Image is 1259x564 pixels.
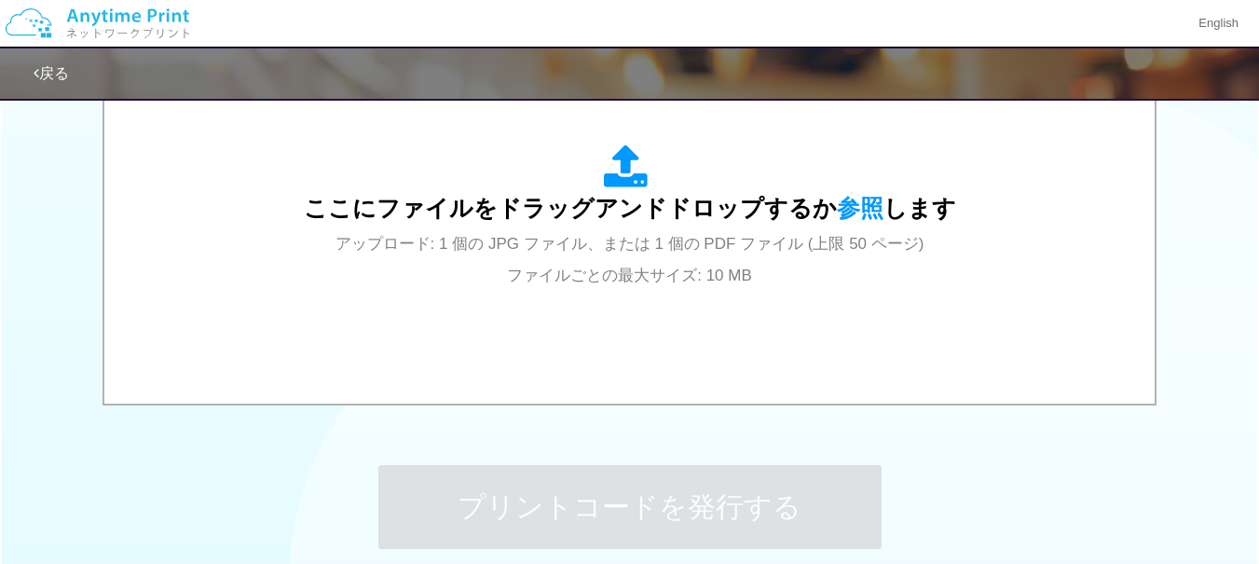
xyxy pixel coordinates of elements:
[335,235,924,284] span: アップロード: 1 個の JPG ファイル、または 1 個の PDF ファイル (上限 50 ページ) ファイルごとの最大サイズ: 10 MB
[304,195,956,221] span: ここにファイルをドラッグアンドドロップするか します
[837,195,883,221] span: 参照
[34,65,69,81] a: 戻る
[378,465,882,549] button: プリントコードを発行する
